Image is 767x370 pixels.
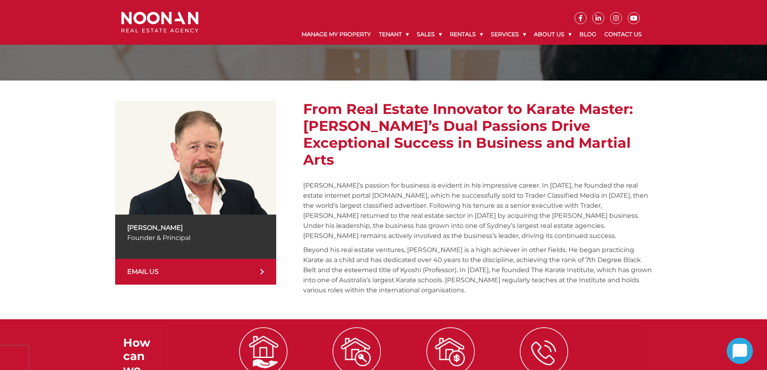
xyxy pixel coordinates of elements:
[413,24,446,45] a: Sales
[446,24,487,45] a: Rentals
[530,24,575,45] a: About Us
[127,223,264,233] p: [PERSON_NAME]
[115,101,276,215] img: Michael Noonan
[375,24,413,45] a: Tenant
[600,24,646,45] a: Contact Us
[115,259,276,285] a: EMAIL US
[127,233,264,243] p: Founder & Principal
[121,12,198,33] img: Noonan Real Estate Agency
[303,101,652,168] h2: From Real Estate Innovator to Karate Master: [PERSON_NAME]’s Dual Passions Drive Exceptional Succ...
[298,24,375,45] a: Manage My Property
[487,24,530,45] a: Services
[575,24,600,45] a: Blog
[303,180,652,241] p: [PERSON_NAME]’s passion for business is evident in his impressive career. In [DATE], he founded t...
[303,245,652,295] p: Beyond his real estate ventures, [PERSON_NAME] is a high achiever in other fields. He began pract...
